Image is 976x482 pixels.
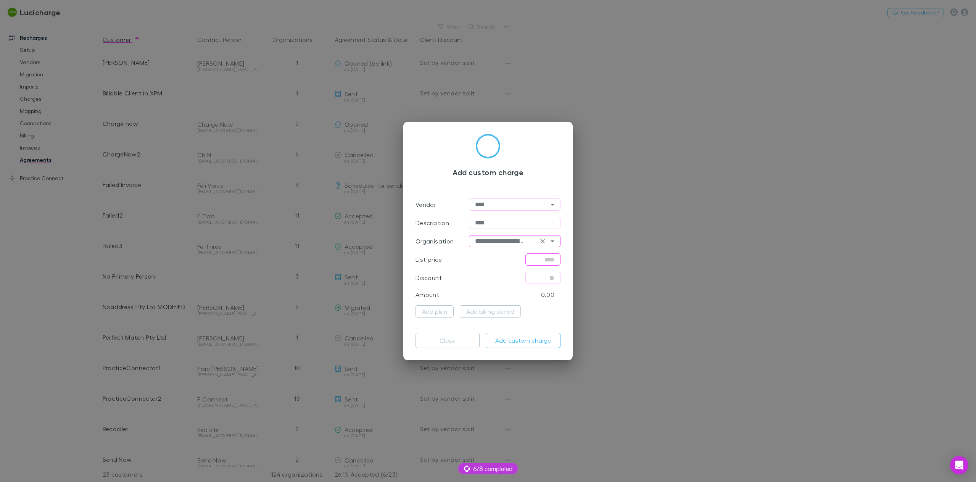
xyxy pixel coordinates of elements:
[416,237,454,246] p: Organisation
[547,199,558,210] button: Open
[486,333,560,348] button: Add custom charge
[416,333,480,348] button: Close
[416,168,560,177] h3: Add custom charge
[541,290,554,299] p: 0.00
[460,305,521,318] button: Add billing period
[416,305,454,318] button: Add plan
[950,456,968,474] div: Open Intercom Messenger
[416,290,439,299] p: Amount
[547,236,558,247] button: Open
[416,200,436,209] p: Vendor
[416,273,442,282] p: Discount
[537,236,548,247] button: Clear
[416,218,449,227] p: Description
[416,255,442,264] p: List price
